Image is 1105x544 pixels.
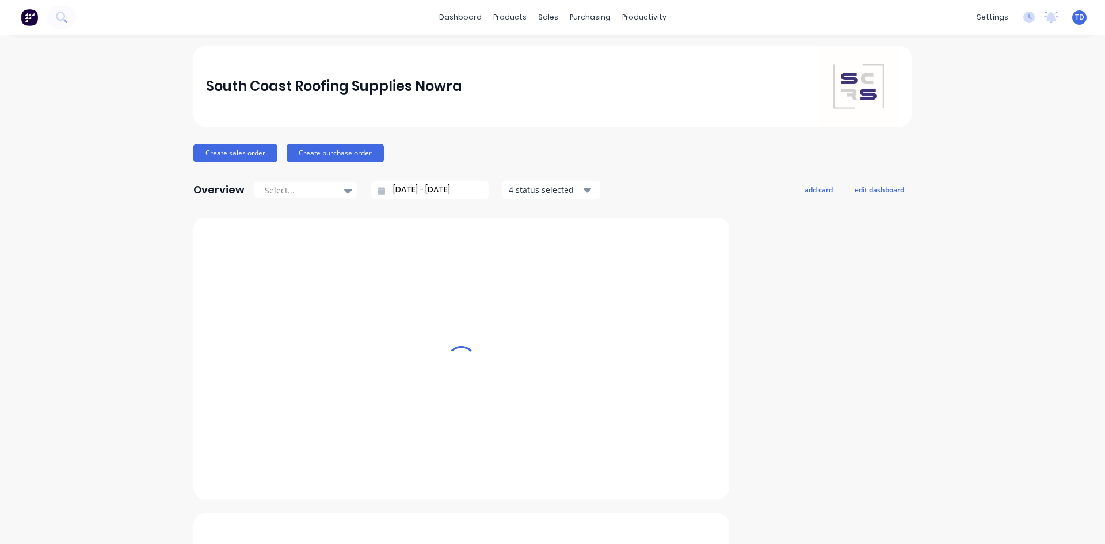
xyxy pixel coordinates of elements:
img: Factory [21,9,38,26]
div: products [487,9,532,26]
button: 4 status selected [502,181,600,199]
img: South Coast Roofing Supplies Nowra [818,46,899,127]
div: 4 status selected [509,184,581,196]
div: purchasing [564,9,616,26]
span: TD [1075,12,1084,22]
a: dashboard [433,9,487,26]
div: sales [532,9,564,26]
button: add card [797,182,840,197]
button: edit dashboard [847,182,912,197]
div: productivity [616,9,672,26]
div: settings [971,9,1014,26]
div: South Coast Roofing Supplies Nowra [206,75,462,98]
div: Overview [193,178,245,201]
button: Create purchase order [287,144,384,162]
button: Create sales order [193,144,277,162]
